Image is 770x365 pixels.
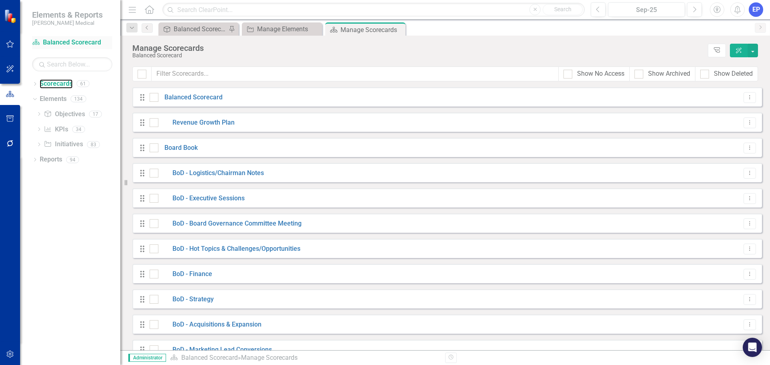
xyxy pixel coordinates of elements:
[577,69,624,79] div: Show No Access
[71,96,86,103] div: 134
[340,25,403,35] div: Manage Scorecards
[128,354,166,362] span: Administrator
[89,111,102,117] div: 17
[611,5,682,15] div: Sep-25
[44,125,68,134] a: KPIs
[158,244,300,254] a: BoD - Hot Topics & Challenges/Opportunities
[132,52,704,58] div: Balanced Scorecard
[162,3,585,17] input: Search ClearPoint...
[749,2,763,17] button: EP
[158,194,245,203] a: BoD - Executive Sessions
[32,20,103,26] small: [PERSON_NAME] Medical
[158,345,272,355] a: BoD - Marketing Lead Conversions
[158,320,261,329] a: BoD - Acquisitions & Expansion
[181,354,238,361] a: Balanced Scorecard
[32,10,103,20] span: Elements & Reports
[158,118,235,127] a: Revenue Growth Plan
[132,44,704,52] div: Manage Scorecards
[158,219,302,228] a: BoD - Board Governance Committee Meeting
[44,110,85,119] a: Objectives
[158,169,264,178] a: BoD - Logistics/Chairman Notes
[66,156,79,163] div: 94
[158,270,212,279] a: BoD - Finance
[648,69,690,79] div: Show Archived
[32,38,112,47] a: Balanced Scorecard
[174,24,227,34] div: Balanced Scorecard (Daily Huddle)
[244,24,320,34] a: Manage Elements
[158,143,198,153] a: Board Book
[40,155,62,164] a: Reports
[77,81,89,87] div: 61
[257,24,320,34] div: Manage Elements
[543,4,583,15] button: Search
[743,338,762,357] div: Open Intercom Messenger
[40,95,67,104] a: Elements
[44,140,83,149] a: Initiatives
[4,8,19,24] img: ClearPoint Strategy
[714,69,753,79] div: Show Deleted
[608,2,685,17] button: Sep-25
[87,141,100,148] div: 83
[554,6,571,12] span: Search
[158,93,223,102] a: Balanced Scorecard
[158,295,214,304] a: BoD - Strategy
[170,353,439,363] div: » Manage Scorecards
[32,57,112,71] input: Search Below...
[160,24,227,34] a: Balanced Scorecard (Daily Huddle)
[151,67,559,81] input: Filter Scorecards...
[40,79,73,89] a: Scorecards
[72,126,85,133] div: 34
